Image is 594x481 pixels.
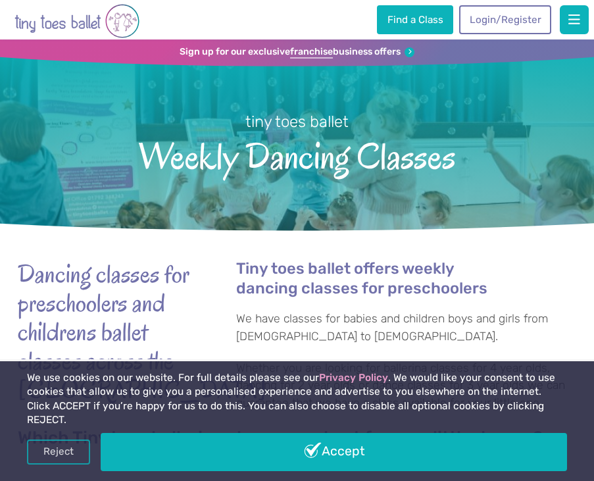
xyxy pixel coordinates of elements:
a: Find a Class [377,5,453,34]
a: Sign up for our exclusivefranchisebusiness offers [180,46,415,59]
a: Reject [27,440,90,465]
a: Privacy Policy [319,372,388,384]
span: Weekly Dancing Classes [19,133,575,176]
img: tiny toes ballet [14,3,139,39]
p: We use cookies on our website. For full details please see our . We would like your consent to us... [27,371,567,428]
h4: Tiny toes ballet offers weekly [236,259,576,298]
small: tiny toes ballet [245,113,349,131]
a: Login/Register [459,5,551,34]
strong: franchise [290,46,333,59]
a: dancing classes for preschoolers [236,281,487,298]
strong: Dancing classes for preschoolers and childrens ballet classes across the [GEOGRAPHIC_DATA] [18,259,202,404]
a: Accept [101,433,567,471]
p: We have classes for babies and children boys and girls from [DEMOGRAPHIC_DATA] to [DEMOGRAPHIC_DA... [236,310,576,345]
